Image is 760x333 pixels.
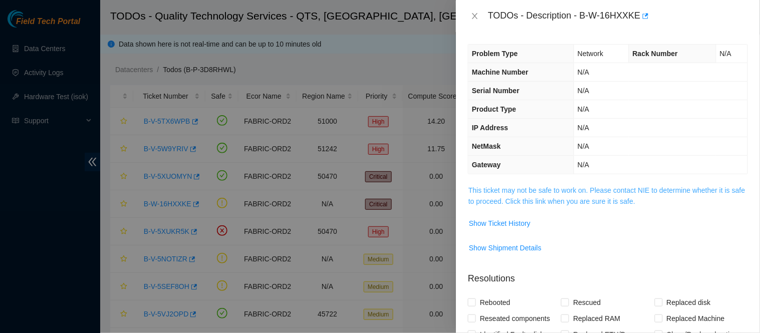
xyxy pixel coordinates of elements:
a: This ticket may not be safe to work on. Please contact NIE to determine whether it is safe to pro... [468,186,745,205]
span: N/A [578,124,589,132]
span: N/A [720,50,731,58]
span: Rebooted [476,294,515,310]
span: Replaced disk [663,294,715,310]
span: NetMask [472,142,501,150]
span: Rack Number [633,50,678,58]
span: IP Address [472,124,508,132]
button: Show Ticket History [468,215,531,231]
span: Serial Number [472,87,520,95]
span: Network [578,50,603,58]
span: Replaced Machine [663,310,729,326]
span: Rescued [569,294,605,310]
span: N/A [578,68,589,76]
span: N/A [578,142,589,150]
span: Replaced RAM [569,310,624,326]
span: Problem Type [472,50,518,58]
span: N/A [578,161,589,169]
span: N/A [578,87,589,95]
span: Machine Number [472,68,529,76]
span: Show Ticket History [469,218,531,229]
span: Gateway [472,161,501,169]
span: Reseated components [476,310,554,326]
button: Show Shipment Details [468,240,542,256]
span: N/A [578,105,589,113]
button: Close [468,12,482,21]
div: TODOs - Description - B-W-16HXXKE [488,8,748,24]
span: close [471,12,479,20]
span: Product Type [472,105,516,113]
p: Resolutions [468,264,748,285]
span: Show Shipment Details [469,242,542,253]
